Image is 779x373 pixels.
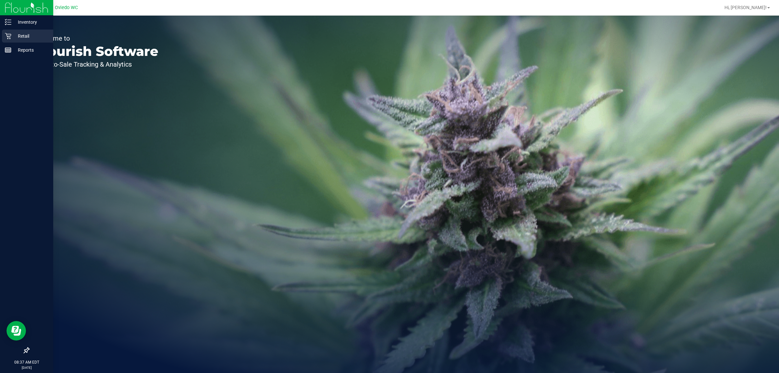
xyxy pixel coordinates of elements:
inline-svg: Retail [5,33,11,39]
iframe: Resource center [6,321,26,341]
p: 08:37 AM EDT [3,359,50,365]
span: Hi, [PERSON_NAME]! [724,5,767,10]
inline-svg: Reports [5,47,11,53]
p: Retail [11,32,50,40]
p: Welcome to [35,35,158,42]
p: [DATE] [3,365,50,370]
span: Oviedo WC [55,5,78,10]
p: Seed-to-Sale Tracking & Analytics [35,61,158,68]
p: Flourish Software [35,45,158,58]
inline-svg: Inventory [5,19,11,25]
p: Reports [11,46,50,54]
p: Inventory [11,18,50,26]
